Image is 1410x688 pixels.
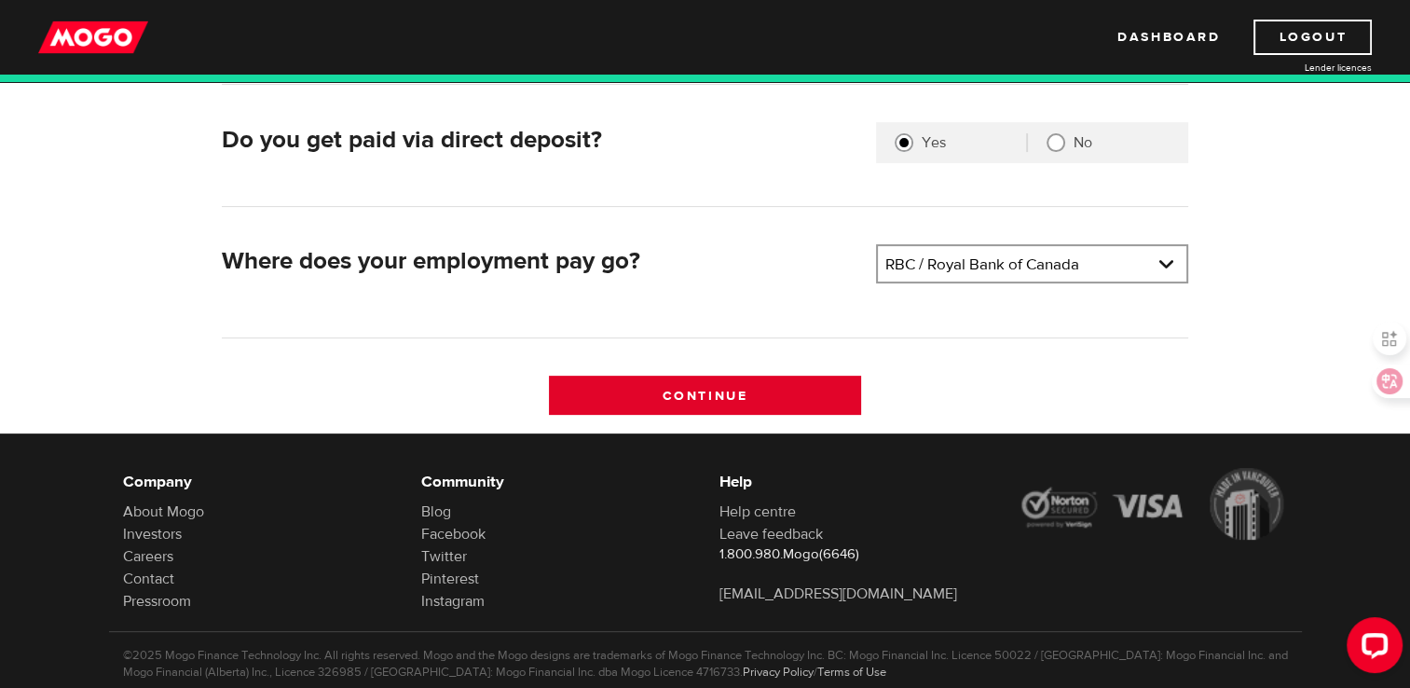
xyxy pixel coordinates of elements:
a: Terms of Use [817,665,886,680]
img: legal-icons-92a2ffecb4d32d839781d1b4e4802d7b.png [1018,468,1288,541]
h6: Help [719,471,990,493]
label: Yes [922,133,1026,152]
img: mogo_logo-11ee424be714fa7cbb0f0f49df9e16ec.png [38,20,148,55]
a: Logout [1253,20,1372,55]
a: Lender licences [1232,61,1372,75]
a: Pinterest [421,570,479,588]
a: Help centre [719,502,796,521]
input: Yes [895,133,913,152]
a: [EMAIL_ADDRESS][DOMAIN_NAME] [719,585,957,603]
h2: Do you get paid via direct deposit? [222,126,861,155]
h6: Company [123,471,393,493]
a: Dashboard [1117,20,1220,55]
p: ©2025 Mogo Finance Technology Inc. All rights reserved. Mogo and the Mogo designs are trademarks ... [123,647,1288,681]
input: No [1047,133,1065,152]
a: Pressroom [123,592,191,611]
iframe: LiveChat chat widget [1332,610,1410,688]
a: About Mogo [123,502,204,521]
h6: Community [421,471,691,493]
a: Blog [421,502,451,521]
a: Privacy Policy [743,665,814,680]
a: Facebook [421,525,486,544]
a: Careers [123,547,173,566]
p: 1.800.980.Mogo(6646) [719,545,990,564]
h2: Where does your employment pay go? [222,247,861,276]
a: Twitter [421,547,467,566]
label: No [1074,133,1170,152]
a: Instagram [421,592,485,611]
a: Contact [123,570,174,588]
input: Continue [549,376,861,415]
a: Leave feedback [719,525,823,544]
a: Investors [123,525,182,544]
